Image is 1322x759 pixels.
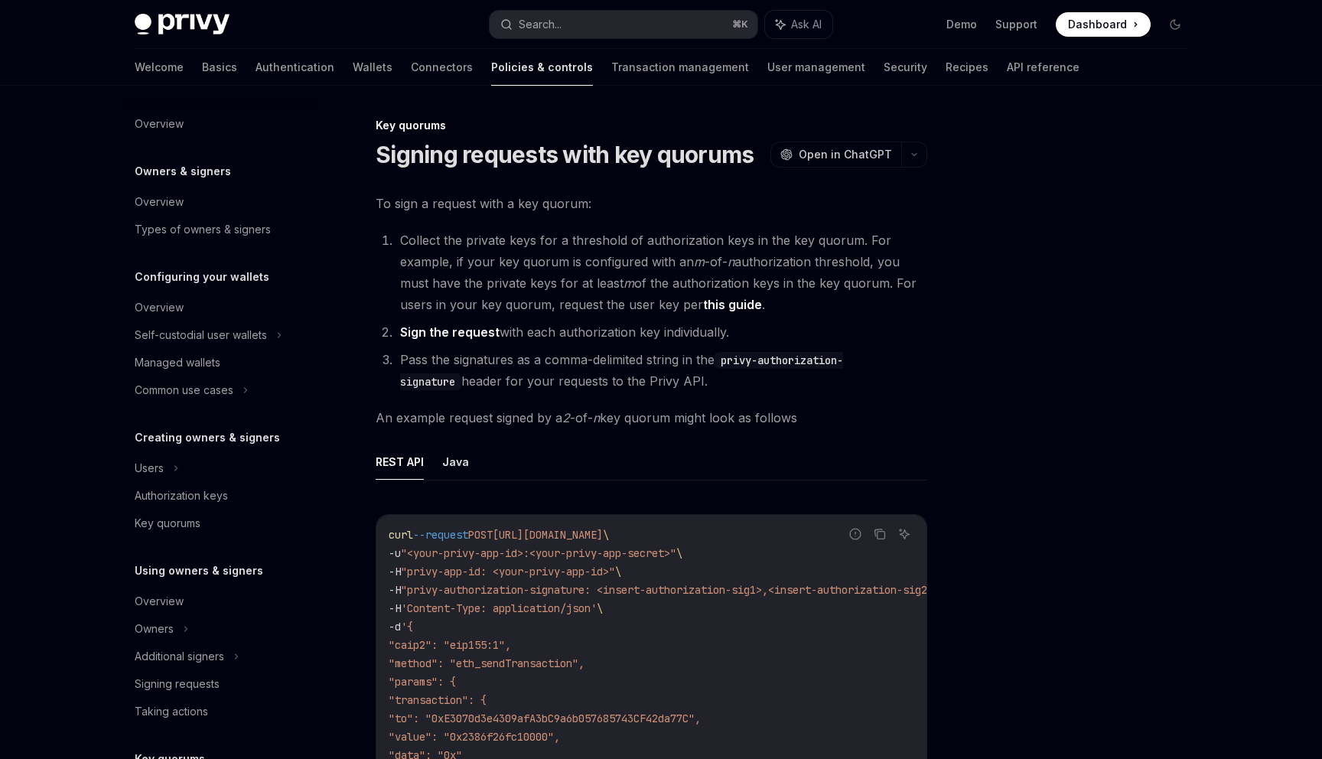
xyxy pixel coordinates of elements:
em: n [593,410,600,425]
li: with each authorization key individually. [396,321,927,343]
button: Ask AI [765,11,832,38]
a: Policies & controls [491,49,593,86]
button: Copy the contents from the code block [870,524,890,544]
a: Connectors [411,49,473,86]
h5: Owners & signers [135,162,231,181]
div: Types of owners & signers [135,220,271,239]
a: Security [884,49,927,86]
button: Report incorrect code [845,524,865,544]
a: Overview [122,588,318,615]
h5: Configuring your wallets [135,268,269,286]
button: Ask AI [894,524,914,544]
div: Signing requests [135,675,220,693]
span: Ask AI [791,17,822,32]
a: Support [995,17,1037,32]
img: dark logo [135,14,230,35]
span: "value": "0x2386f26fc10000", [389,730,560,744]
em: n [728,254,734,269]
li: Pass the signatures as a comma-delimited string in the header for your requests to the Privy API. [396,349,927,392]
div: Taking actions [135,702,208,721]
div: Authorization keys [135,487,228,505]
em: 2 [562,410,570,425]
a: API reference [1007,49,1079,86]
a: Basics [202,49,237,86]
span: "caip2": "eip155:1", [389,638,511,652]
span: "transaction": { [389,693,487,707]
a: Authorization keys [122,482,318,510]
em: m [694,254,705,269]
h1: Signing requests with key quorums [376,141,754,168]
h5: Creating owners & signers [135,428,280,447]
a: Managed wallets [122,349,318,376]
div: Overview [135,592,184,611]
a: Types of owners & signers [122,216,318,243]
a: User management [767,49,865,86]
span: \ [676,546,682,560]
span: --request [413,528,468,542]
a: Taking actions [122,698,318,725]
a: Signing requests [122,670,318,698]
button: Toggle dark mode [1163,12,1187,37]
span: -d [389,620,401,634]
span: '{ [401,620,413,634]
span: "privy-app-id: <your-privy-app-id>" [401,565,615,578]
a: Sign the request [400,324,500,340]
button: Search...⌘K [490,11,757,38]
a: Welcome [135,49,184,86]
a: Transaction management [611,49,749,86]
span: POST [468,528,493,542]
span: \ [615,565,621,578]
button: Java [442,444,469,480]
h5: Using owners & signers [135,562,263,580]
div: Common use cases [135,381,233,399]
span: "params": { [389,675,456,689]
span: \ [603,528,609,542]
a: Demo [946,17,977,32]
li: Collect the private keys for a threshold of authorization keys in the key quorum. For example, if... [396,230,927,315]
a: Key quorums [122,510,318,537]
a: this guide [703,297,762,313]
span: \ [597,601,603,615]
em: m [624,275,634,291]
span: ⌘ K [732,18,748,31]
div: Overview [135,298,184,317]
span: Open in ChatGPT [799,147,892,162]
div: Owners [135,620,174,638]
div: Key quorums [135,514,200,533]
span: [URL][DOMAIN_NAME] [493,528,603,542]
span: "method": "eth_sendTransaction", [389,656,584,670]
span: -H [389,565,401,578]
div: Additional signers [135,647,224,666]
span: An example request signed by a -of- key quorum might look as follows [376,407,927,428]
span: curl [389,528,413,542]
div: Overview [135,115,184,133]
span: 'Content-Type: application/json' [401,601,597,615]
span: Dashboard [1068,17,1127,32]
a: Dashboard [1056,12,1151,37]
div: Managed wallets [135,353,220,372]
span: "<your-privy-app-id>:<your-privy-app-secret>" [401,546,676,560]
a: Recipes [946,49,988,86]
span: -H [389,583,401,597]
div: Self-custodial user wallets [135,326,267,344]
a: Authentication [256,49,334,86]
span: "privy-authorization-signature: <insert-authorization-sig1>,<insert-authorization-sig2>" [401,583,939,597]
a: Overview [122,110,318,138]
div: Users [135,459,164,477]
div: Search... [519,15,562,34]
a: Overview [122,294,318,321]
span: "to": "0xE3070d3e4309afA3bC9a6b057685743CF42da77C", [389,712,701,725]
a: Overview [122,188,318,216]
div: Key quorums [376,118,927,133]
div: Overview [135,193,184,211]
button: REST API [376,444,424,480]
a: Wallets [353,49,392,86]
span: -H [389,601,401,615]
span: To sign a request with a key quorum: [376,193,927,214]
span: -u [389,546,401,560]
button: Open in ChatGPT [770,142,901,168]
